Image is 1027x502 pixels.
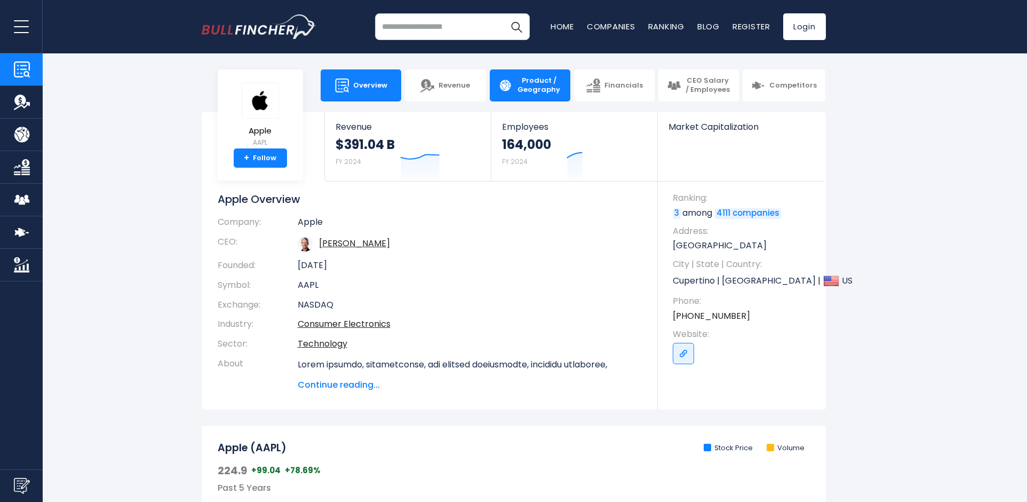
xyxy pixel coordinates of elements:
a: ceo [319,237,390,249]
span: Past 5 Years [218,482,271,494]
span: Market Capitalization [668,122,814,132]
span: City | State | Country: [673,258,815,270]
a: Consumer Electronics [298,318,391,330]
small: AAPL [242,138,279,147]
h2: Apple (AAPL) [218,442,286,455]
th: CEO: [218,232,298,256]
span: Employees [502,122,647,132]
a: Blog [697,21,720,32]
p: among [673,207,815,219]
th: Company: [218,217,298,232]
span: Address: [673,225,815,237]
th: Industry: [218,315,298,334]
small: FY 2024 [336,157,361,166]
a: Ranking [648,21,684,32]
th: Symbol: [218,276,298,295]
span: +99.04 [251,465,281,476]
span: Phone: [673,295,815,307]
img: tim-cook.jpg [298,237,313,252]
th: About [218,354,298,391]
th: Exchange: [218,295,298,315]
th: Sector: [218,334,298,354]
a: Financials [574,69,655,101]
a: Revenue [405,69,485,101]
a: Companies [587,21,635,32]
span: Continue reading... [298,379,642,391]
span: CEO Salary / Employees [685,76,730,95]
span: Apple [242,127,279,136]
a: Overview [321,69,401,101]
span: Competitors [769,81,817,90]
td: Apple [298,217,642,232]
a: Register [733,21,770,32]
span: Overview [353,81,387,90]
a: 4111 companies [715,208,781,219]
span: 224.9 [218,464,247,477]
h1: Apple Overview [218,192,642,206]
a: CEO Salary / Employees [658,69,739,101]
span: Financials [604,81,643,90]
a: Product / Geography [490,69,570,101]
td: NASDAQ [298,295,642,315]
span: Product / Geography [516,76,562,95]
li: Volume [767,444,805,453]
img: bullfincher logo [202,14,316,39]
span: Website: [673,328,815,340]
a: Apple AAPL [241,82,280,149]
strong: + [244,153,249,163]
span: Ranking: [673,192,815,204]
small: FY 2024 [502,157,528,166]
td: AAPL [298,276,642,295]
span: +78.69% [285,465,321,476]
a: Market Capitalization [658,112,824,150]
a: Go to link [673,343,694,364]
p: [GEOGRAPHIC_DATA] [673,240,815,252]
a: [PHONE_NUMBER] [673,310,750,322]
a: +Follow [234,148,287,168]
th: Founded: [218,256,298,276]
li: Stock Price [704,444,753,453]
td: [DATE] [298,256,642,276]
span: Revenue [439,81,470,90]
a: Go to homepage [202,14,316,39]
a: Competitors [743,69,825,101]
button: Search [503,13,530,40]
strong: 164,000 [502,136,551,153]
span: Revenue [336,122,480,132]
strong: $391.04 B [336,136,395,153]
p: Cupertino | [GEOGRAPHIC_DATA] | US [673,273,815,289]
a: Login [783,13,826,40]
a: Home [551,21,574,32]
a: Employees 164,000 FY 2024 [491,112,657,181]
a: 3 [673,208,681,219]
a: Revenue $391.04 B FY 2024 [325,112,491,181]
a: Technology [298,338,347,350]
